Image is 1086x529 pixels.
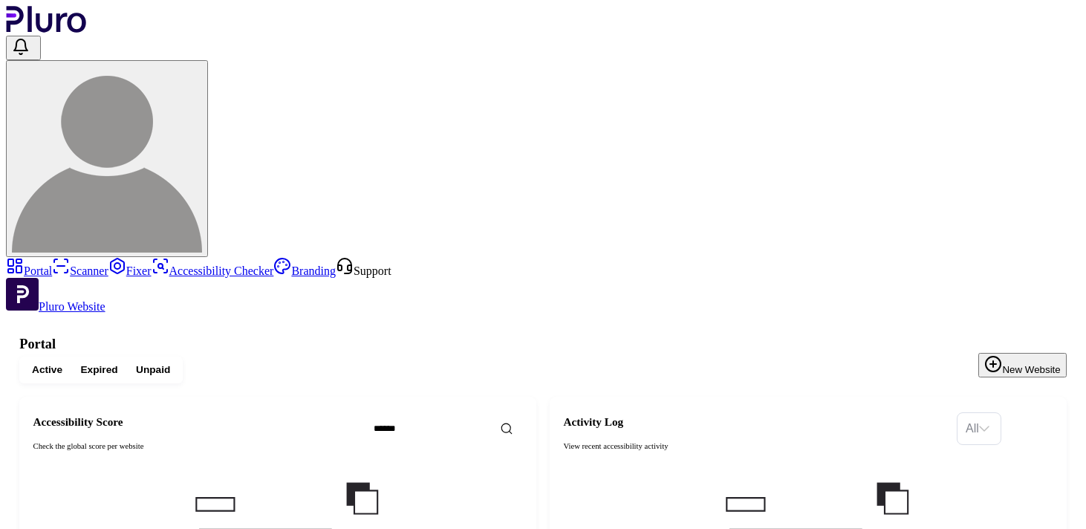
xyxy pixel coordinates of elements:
[978,353,1066,377] button: New Website
[563,415,947,429] h2: Activity Log
[6,300,105,313] a: Open Pluro Website
[273,264,336,277] a: Branding
[80,363,117,377] span: Expired
[136,363,170,377] span: Unpaid
[6,36,41,60] button: Open notifications, you have 2 new notifications
[152,264,274,277] a: Accessibility Checker
[364,417,559,441] input: Search
[12,62,202,253] img: User avatar
[957,412,1001,445] div: Set sorting
[71,360,127,380] button: Expired
[6,22,87,35] a: Logo
[23,360,71,380] button: Active
[33,415,356,429] h2: Accessibility Score
[127,360,180,380] button: Unpaid
[52,264,108,277] a: Scanner
[6,257,1080,314] aside: Sidebar menu
[563,441,947,452] div: View recent accessibility activity
[32,363,62,377] span: Active
[108,264,152,277] a: Fixer
[336,264,391,277] a: Open Support screen
[6,60,208,257] button: User avatar
[19,337,1066,352] h1: Portal
[6,264,52,277] a: Portal
[33,441,356,452] div: Check the global score per website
